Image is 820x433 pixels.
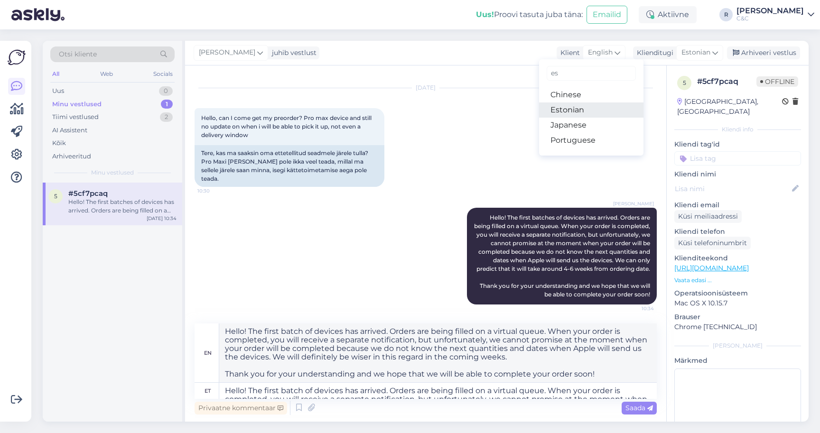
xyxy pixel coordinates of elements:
p: Kliendi nimi [674,169,801,179]
div: Küsi meiliaadressi [674,210,742,223]
span: [PERSON_NAME] [613,200,654,207]
div: Tiimi vestlused [52,112,99,122]
div: [PERSON_NAME] [736,7,804,15]
div: 2 [160,112,173,122]
div: [PERSON_NAME] [674,341,801,350]
span: 5 [683,79,686,86]
div: [GEOGRAPHIC_DATA], [GEOGRAPHIC_DATA] [677,97,782,117]
span: 5 [54,193,57,200]
div: R [719,8,733,21]
div: [DATE] 10:34 [147,215,177,222]
p: Vaata edasi ... [674,276,801,285]
p: Brauser [674,312,801,322]
div: # 5cf7pcaq [697,76,756,87]
input: Kirjuta, millist tag'i otsid [547,66,636,81]
div: Tere, kas ma saaksin oma ettetellitud seadmele järele tulla? Pro Maxi [PERSON_NAME] pole ikka vee... [195,145,384,187]
span: [PERSON_NAME] [199,47,255,58]
div: et [205,383,211,399]
p: Kliendi tag'id [674,139,801,149]
span: Estonian [681,47,710,58]
input: Lisa tag [674,151,801,166]
div: Hello! The first batches of devices has arrived. Orders are being filled on a virtual queue. When... [68,198,177,215]
b: Uus! [476,10,494,19]
p: Operatsioonisüsteem [674,288,801,298]
div: Minu vestlused [52,100,102,109]
div: Socials [151,68,175,80]
span: Minu vestlused [91,168,134,177]
a: Chinese [539,87,643,102]
input: Lisa nimi [675,184,790,194]
span: Hello, can I come get my preorder? Pro max device and still no update on when i will be able to p... [201,114,373,138]
div: Kliendi info [674,125,801,134]
div: Klienditugi [633,48,673,58]
p: Klienditeekond [674,253,801,263]
p: Mac OS X 10.15.7 [674,298,801,308]
div: Web [98,68,115,80]
div: Kõik [52,138,66,148]
div: [DATE] [195,83,657,92]
span: English [588,47,613,58]
a: [PERSON_NAME]C&C [736,7,814,22]
div: Küsi telefoninumbrit [674,237,751,249]
a: [URL][DOMAIN_NAME] [674,264,749,272]
div: Arhiveeritud [52,152,91,161]
a: Portuguese [539,133,643,148]
a: Estonian [539,102,643,118]
p: Chrome [TECHNICAL_ID] [674,322,801,332]
span: #5cf7pcaq [68,189,108,198]
textarea: Hello! The first batch of devices has arrived. Orders are being filled on a virtual queue. When y... [219,323,657,382]
div: 0 [159,86,173,96]
div: juhib vestlust [268,48,317,58]
div: 1 [161,100,173,109]
div: Arhiveeri vestlus [727,46,800,59]
span: 10:34 [618,305,654,312]
p: Kliendi email [674,200,801,210]
p: Märkmed [674,356,801,366]
div: Uus [52,86,64,96]
button: Emailid [587,6,627,24]
p: Kliendi telefon [674,227,801,237]
span: Hello! The first batches of devices has arrived. Orders are being filled on a virtual queue. When... [474,214,652,298]
img: Askly Logo [8,48,26,66]
span: Saada [625,404,653,412]
a: Japanese [539,118,643,133]
div: C&C [736,15,804,22]
textarea: Hello! The first batch of devices has arrived. Orders are being filled on a virtual queue. When y... [219,383,657,399]
div: Proovi tasuta juba täna: [476,9,583,20]
span: Otsi kliente [59,49,97,59]
div: Privaatne kommentaar [195,402,287,415]
span: Offline [756,76,798,87]
div: Aktiivne [639,6,697,23]
div: en [204,345,212,361]
div: AI Assistent [52,126,87,135]
span: 10:30 [197,187,233,194]
div: All [50,68,61,80]
div: Klient [557,48,580,58]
